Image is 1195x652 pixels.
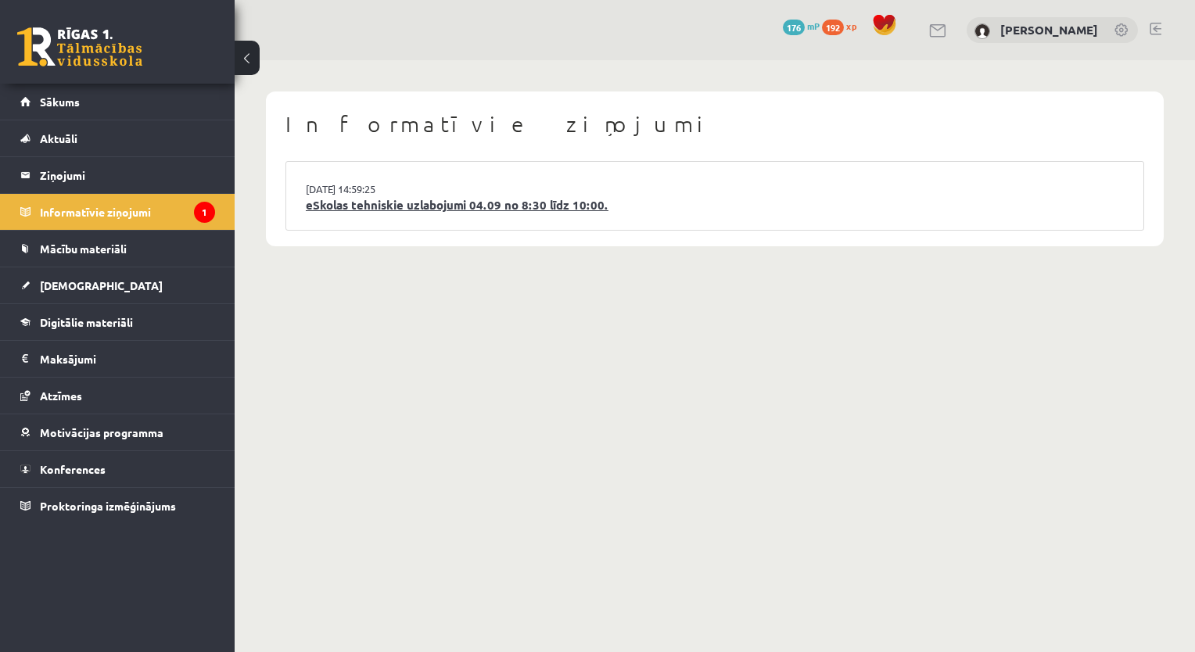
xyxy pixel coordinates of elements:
[40,315,133,329] span: Digitālie materiāli
[40,425,163,439] span: Motivācijas programma
[20,488,215,524] a: Proktoringa izmēģinājums
[783,20,805,35] span: 176
[40,242,127,256] span: Mācību materiāli
[194,202,215,223] i: 1
[40,194,215,230] legend: Informatīvie ziņojumi
[40,389,82,403] span: Atzīmes
[17,27,142,66] a: Rīgas 1. Tālmācības vidusskola
[20,414,215,450] a: Motivācijas programma
[974,23,990,39] img: Valērija Kožemjakina
[40,462,106,476] span: Konferences
[306,196,1124,214] a: eSkolas tehniskie uzlabojumi 04.09 no 8:30 līdz 10:00.
[20,194,215,230] a: Informatīvie ziņojumi1
[807,20,820,32] span: mP
[40,499,176,513] span: Proktoringa izmēģinājums
[40,157,215,193] legend: Ziņojumi
[20,378,215,414] a: Atzīmes
[783,20,820,32] a: 176 mP
[846,20,856,32] span: xp
[822,20,864,32] a: 192 xp
[20,231,215,267] a: Mācību materiāli
[306,181,423,197] a: [DATE] 14:59:25
[20,304,215,340] a: Digitālie materiāli
[822,20,844,35] span: 192
[20,451,215,487] a: Konferences
[285,111,1144,138] h1: Informatīvie ziņojumi
[20,341,215,377] a: Maksājumi
[20,84,215,120] a: Sākums
[40,131,77,145] span: Aktuāli
[20,157,215,193] a: Ziņojumi
[20,267,215,303] a: [DEMOGRAPHIC_DATA]
[20,120,215,156] a: Aktuāli
[40,95,80,109] span: Sākums
[1000,22,1098,38] a: [PERSON_NAME]
[40,278,163,292] span: [DEMOGRAPHIC_DATA]
[40,341,215,377] legend: Maksājumi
